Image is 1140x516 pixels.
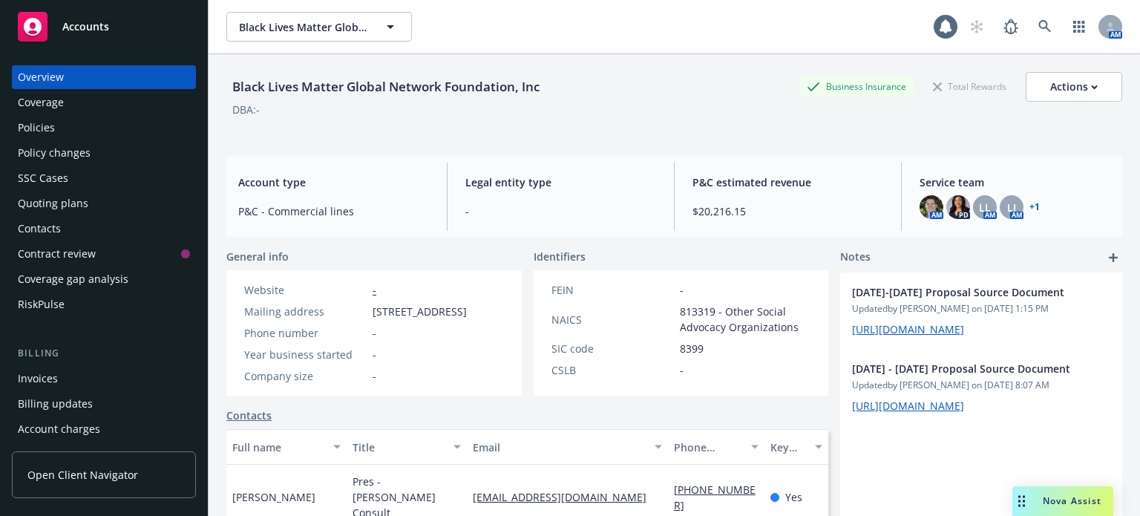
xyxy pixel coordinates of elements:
[764,429,829,465] button: Key contact
[244,347,367,362] div: Year business started
[465,174,656,190] span: Legal entity type
[1064,12,1094,42] a: Switch app
[1104,249,1122,267] a: add
[373,368,376,384] span: -
[12,293,196,316] a: RiskPulse
[12,217,196,241] a: Contacts
[373,325,376,341] span: -
[18,417,100,441] div: Account charges
[551,312,674,327] div: NAICS
[18,192,88,215] div: Quoting plans
[551,362,674,378] div: CSLB
[680,304,811,335] span: 813319 - Other Social Advocacy Organizations
[238,203,429,219] span: P&C - Commercial lines
[551,341,674,356] div: SIC code
[18,267,128,291] div: Coverage gap analysis
[12,141,196,165] a: Policy changes
[12,6,196,48] a: Accounts
[680,341,704,356] span: 8399
[12,242,196,266] a: Contract review
[373,347,376,362] span: -
[12,192,196,215] a: Quoting plans
[244,282,367,298] div: Website
[12,392,196,416] a: Billing updates
[12,166,196,190] a: SSC Cases
[12,417,196,441] a: Account charges
[232,489,315,505] span: [PERSON_NAME]
[244,325,367,341] div: Phone number
[473,440,645,455] div: Email
[62,21,109,33] span: Accounts
[226,429,347,465] button: Full name
[1007,200,1016,215] span: LI
[232,102,260,117] div: DBA: -
[465,203,656,219] span: -
[18,91,64,114] div: Coverage
[18,166,68,190] div: SSC Cases
[979,200,991,215] span: LL
[840,272,1122,349] div: [DATE]-[DATE] Proposal Source DocumentUpdatedby [PERSON_NAME] on [DATE] 1:15 PM[URL][DOMAIN_NAME]
[946,195,970,219] img: photo
[551,282,674,298] div: FEIN
[674,483,756,512] a: [PHONE_NUMBER]
[347,429,467,465] button: Title
[18,217,61,241] div: Contacts
[12,367,196,391] a: Invoices
[852,284,1072,300] span: [DATE]-[DATE] Proposal Source Document
[12,116,196,140] a: Policies
[680,282,684,298] span: -
[244,368,367,384] div: Company size
[18,293,65,316] div: RiskPulse
[962,12,992,42] a: Start snowing
[18,242,96,266] div: Contract review
[373,283,376,297] a: -
[1012,486,1031,516] div: Drag to move
[12,346,196,361] div: Billing
[1026,72,1122,102] button: Actions
[852,361,1072,376] span: [DATE] - [DATE] Proposal Source Document
[996,12,1026,42] a: Report a Bug
[232,440,324,455] div: Full name
[473,490,658,504] a: [EMAIL_ADDRESS][DOMAIN_NAME]
[18,367,58,391] div: Invoices
[226,77,546,97] div: Black Lives Matter Global Network Foundation, Inc
[1029,203,1040,212] a: +1
[226,249,289,264] span: General info
[27,467,138,483] span: Open Client Navigator
[680,362,684,378] span: -
[852,399,964,413] a: [URL][DOMAIN_NAME]
[12,267,196,291] a: Coverage gap analysis
[926,77,1014,96] div: Total Rewards
[1043,494,1101,507] span: Nova Assist
[226,12,412,42] button: Black Lives Matter Global Network Foundation, Inc
[244,304,367,319] div: Mailing address
[18,392,93,416] div: Billing updates
[18,141,91,165] div: Policy changes
[467,429,667,465] button: Email
[12,65,196,89] a: Overview
[239,19,367,35] span: Black Lives Matter Global Network Foundation, Inc
[1050,73,1098,101] div: Actions
[668,429,764,465] button: Phone number
[674,440,742,455] div: Phone number
[226,408,272,423] a: Contacts
[18,116,55,140] div: Policies
[852,379,1110,392] span: Updated by [PERSON_NAME] on [DATE] 8:07 AM
[373,304,467,319] span: [STREET_ADDRESS]
[1012,486,1113,516] button: Nova Assist
[852,322,964,336] a: [URL][DOMAIN_NAME]
[12,91,196,114] a: Coverage
[785,489,802,505] span: Yes
[353,440,445,455] div: Title
[770,440,807,455] div: Key contact
[692,203,883,219] span: $20,216.15
[920,195,943,219] img: photo
[238,174,429,190] span: Account type
[799,77,914,96] div: Business Insurance
[18,65,64,89] div: Overview
[534,249,586,264] span: Identifiers
[852,302,1110,316] span: Updated by [PERSON_NAME] on [DATE] 1:15 PM
[920,174,1110,190] span: Service team
[840,349,1122,425] div: [DATE] - [DATE] Proposal Source DocumentUpdatedby [PERSON_NAME] on [DATE] 8:07 AM[URL][DOMAIN_NAME]
[692,174,883,190] span: P&C estimated revenue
